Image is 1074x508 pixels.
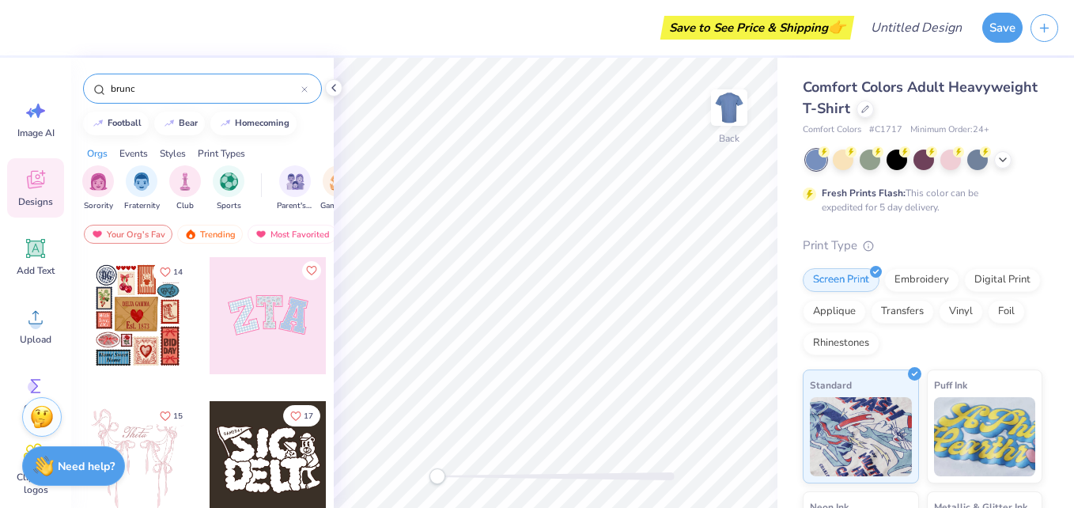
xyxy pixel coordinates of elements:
img: Fraternity Image [133,172,150,191]
span: # C1717 [869,123,902,137]
img: Back [713,92,745,123]
div: This color can be expedited for 5 day delivery. [822,186,1016,214]
img: trend_line.gif [219,119,232,128]
button: homecoming [210,112,297,135]
strong: Need help? [58,459,115,474]
div: Your Org's Fav [84,225,172,244]
img: Sports Image [220,172,238,191]
span: Puff Ink [934,377,967,393]
strong: Fresh Prints Flash: [822,187,906,199]
div: football [108,119,142,127]
div: Print Type [803,237,1042,255]
span: 17 [304,412,313,420]
span: Add Text [17,264,55,277]
input: Untitled Design [858,12,974,44]
img: trend_line.gif [92,119,104,128]
span: Image AI [17,127,55,139]
div: filter for Fraternity [124,165,160,212]
span: Clipart & logos [9,471,62,496]
div: Applique [803,300,866,324]
img: Sorority Image [89,172,108,191]
button: filter button [169,165,201,212]
span: Game Day [320,200,357,212]
span: Sorority [84,200,113,212]
div: Foil [988,300,1025,324]
button: filter button [277,165,313,212]
div: Orgs [87,146,108,161]
div: Save to See Price & Shipping [664,16,850,40]
span: Fraternity [124,200,160,212]
div: Accessibility label [429,468,445,484]
button: bear [154,112,205,135]
div: Events [119,146,148,161]
button: Like [153,405,190,426]
div: Rhinestones [803,332,879,355]
button: filter button [82,165,114,212]
span: 14 [173,268,183,276]
div: Most Favorited [248,225,337,244]
div: Embroidery [884,268,959,292]
div: filter for Club [169,165,201,212]
img: Game Day Image [330,172,348,191]
button: Like [153,261,190,282]
span: Sports [217,200,241,212]
img: most_fav.gif [255,229,267,240]
div: filter for Parent's Weekend [277,165,313,212]
img: most_fav.gif [91,229,104,240]
div: homecoming [235,119,289,127]
img: trend_line.gif [163,119,176,128]
div: filter for Game Day [320,165,357,212]
span: Standard [810,377,852,393]
button: Save [982,13,1023,43]
span: Comfort Colors [803,123,861,137]
div: Screen Print [803,268,879,292]
span: Club [176,200,194,212]
span: 15 [173,412,183,420]
span: 👉 [828,17,845,36]
img: Standard [810,397,912,476]
div: Vinyl [939,300,983,324]
div: Styles [160,146,186,161]
input: Try "Alpha" [109,81,301,97]
div: Back [719,131,739,146]
button: football [83,112,149,135]
span: Comfort Colors Adult Heavyweight T-Shirt [803,78,1038,118]
span: Parent's Weekend [277,200,313,212]
div: Transfers [871,300,934,324]
img: Puff Ink [934,397,1036,476]
div: Print Types [198,146,245,161]
span: Designs [18,195,53,208]
img: trending.gif [184,229,197,240]
div: filter for Sports [213,165,244,212]
button: filter button [124,165,160,212]
button: filter button [213,165,244,212]
button: Like [283,405,320,426]
span: Minimum Order: 24 + [910,123,989,137]
span: Upload [20,333,51,346]
div: Digital Print [964,268,1041,292]
img: Club Image [176,172,194,191]
div: bear [179,119,198,127]
img: Parent's Weekend Image [286,172,304,191]
div: Trending [177,225,243,244]
div: filter for Sorority [82,165,114,212]
button: Like [302,261,321,280]
button: filter button [320,165,357,212]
